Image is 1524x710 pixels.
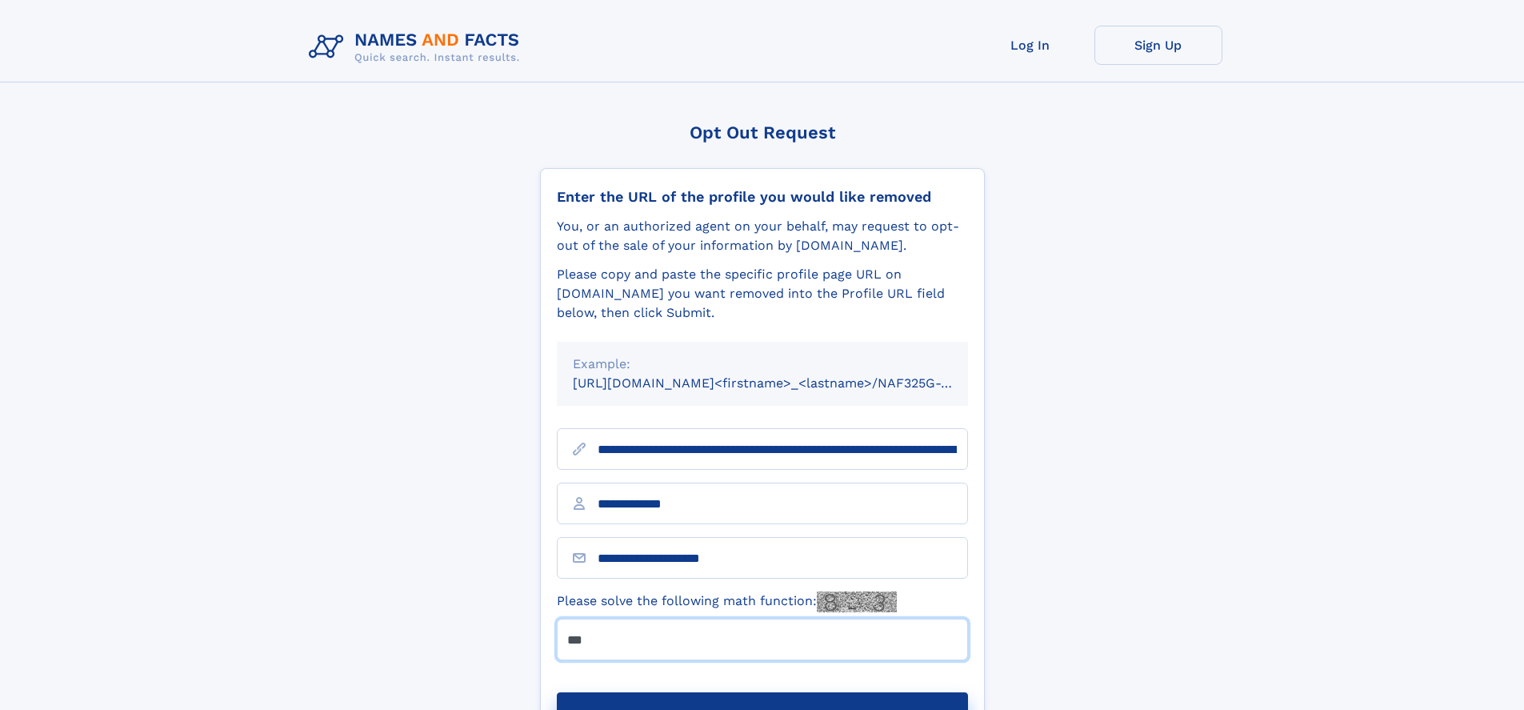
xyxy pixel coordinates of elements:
div: Opt Out Request [540,122,985,142]
div: You, or an authorized agent on your behalf, may request to opt-out of the sale of your informatio... [557,217,968,255]
label: Please solve the following math function: [557,592,897,612]
a: Sign Up [1094,26,1222,65]
a: Log In [966,26,1094,65]
div: Example: [573,355,952,374]
small: [URL][DOMAIN_NAME]<firstname>_<lastname>/NAF325G-xxxxxxxx [573,375,998,391]
div: Please copy and paste the specific profile page URL on [DOMAIN_NAME] you want removed into the Pr... [557,265,968,323]
div: Enter the URL of the profile you would like removed [557,188,968,206]
img: Logo Names and Facts [302,26,533,69]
